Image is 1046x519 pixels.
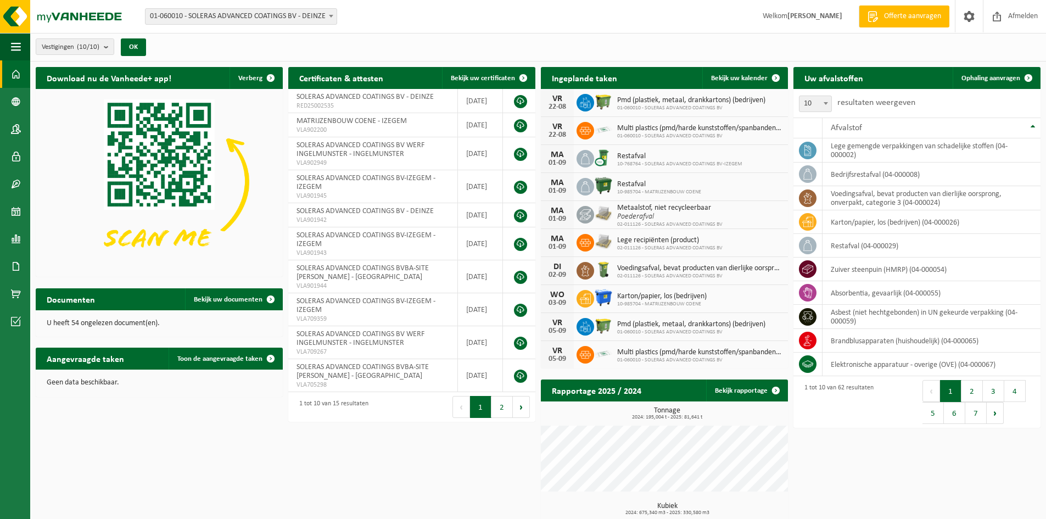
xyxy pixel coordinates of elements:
td: bedrijfsrestafval (04-000008) [823,163,1041,186]
button: 5 [922,402,944,424]
h3: Tonnage [546,407,788,420]
td: [DATE] [458,326,503,359]
span: VLA705298 [297,381,449,389]
div: 01-09 [546,187,568,195]
div: 05-09 [546,355,568,363]
h2: Download nu de Vanheede+ app! [36,67,182,88]
h2: Certificaten & attesten [288,67,394,88]
p: Geen data beschikbaar. [47,379,272,387]
img: WB-1100-HPE-GN-01 [594,176,613,195]
a: Toon de aangevraagde taken [169,348,282,370]
img: WB-1100-HPE-BE-01 [594,288,613,307]
td: [DATE] [458,113,503,137]
a: Offerte aanvragen [859,5,949,27]
span: Verberg [238,75,262,82]
span: Restafval [617,180,701,189]
div: VR [546,319,568,327]
span: SOLERAS ADVANCED COATINGS BV-IZEGEM - IZEGEM [297,297,435,314]
span: MATRIJZENBOUW COENE - IZEGEM [297,117,407,125]
button: 2 [491,396,513,418]
img: WB-1100-HPE-GN-50 [594,92,613,111]
button: 3 [983,380,1004,402]
span: 02-011126 - SOLERAS ADVANCED COATINGS BV [617,245,723,252]
div: VR [546,347,568,355]
button: Vestigingen(10/10) [36,38,114,55]
a: Bekijk uw kalender [702,67,787,89]
img: LP-PA-00000-WDN-11 [594,204,613,223]
span: Metaalstof, niet recycleerbaar [617,204,723,213]
img: LP-SK-00500-LPE-16 [594,344,613,363]
span: 01-060010 - SOLERAS ADVANCED COATINGS BV [617,357,782,364]
div: 03-09 [546,299,568,307]
div: MA [546,178,568,187]
img: Download de VHEPlus App [36,89,283,275]
button: Previous [452,396,470,418]
span: Bekijk uw certificaten [451,75,515,82]
span: 01-060010 - SOLERAS ADVANCED COATINGS BV - DEINZE [145,8,337,25]
span: SOLERAS ADVANCED COATINGS BVBA-SITE [PERSON_NAME] - [GEOGRAPHIC_DATA] [297,264,429,281]
span: 10-768764 - SOLERAS ADVANCED COATINGS BV-IZEGEM [617,161,742,168]
img: PB-PA-0000-WDN-00-03 [594,232,613,251]
td: [DATE] [458,293,503,326]
div: 02-09 [546,271,568,279]
span: SOLERAS ADVANCED COATINGS BV - DEINZE [297,93,434,101]
a: Ophaling aanvragen [953,67,1039,89]
button: Next [987,402,1004,424]
span: SOLERAS ADVANCED COATINGS BV WERF INGELMUNSTER - INGELMUNSTER [297,330,424,347]
span: VLA709267 [297,348,449,356]
div: 01-09 [546,159,568,167]
a: Bekijk uw certificaten [442,67,534,89]
span: VLA901944 [297,282,449,291]
h3: Kubiek [546,503,788,516]
span: SOLERAS ADVANCED COATINGS BV-IZEGEM - IZEGEM [297,231,435,248]
span: 10 [799,96,831,111]
button: 6 [944,402,965,424]
span: VLA709359 [297,315,449,323]
span: 01-060010 - SOLERAS ADVANCED COATINGS BV [617,133,782,139]
span: Pmd (plastiek, metaal, drankkartons) (bedrijven) [617,320,765,329]
div: 01-09 [546,243,568,251]
count: (10/10) [77,43,99,51]
a: Bekijk rapportage [706,380,787,401]
span: Ophaling aanvragen [961,75,1020,82]
td: [DATE] [458,170,503,203]
td: zuiver steenpuin (HMRP) (04-000054) [823,258,1041,281]
td: restafval (04-000029) [823,234,1041,258]
label: resultaten weergeven [837,98,915,107]
span: Lege recipiënten (product) [617,236,723,245]
td: voedingsafval, bevat producten van dierlijke oorsprong, onverpakt, categorie 3 (04-000024) [823,186,1041,210]
span: SOLERAS ADVANCED COATINGS BV-IZEGEM - IZEGEM [297,174,435,191]
img: LP-SK-00500-LPE-16 [594,120,613,139]
div: MA [546,207,568,215]
span: 02-011126 - SOLERAS ADVANCED COATINGS BV [617,273,782,280]
div: 1 tot 10 van 62 resultaten [799,379,874,425]
span: Voedingsafval, bevat producten van dierlijke oorsprong, onverpakt, categorie 3 [617,264,782,273]
span: 10-985704 - MATRIJZENBOUW COENE [617,189,701,196]
a: Bekijk uw documenten [185,288,282,310]
span: VLA902949 [297,159,449,168]
span: Bekijk uw documenten [194,296,262,303]
td: [DATE] [458,203,503,227]
td: [DATE] [458,137,503,170]
p: U heeft 54 ongelezen document(en). [47,320,272,327]
span: 01-060010 - SOLERAS ADVANCED COATINGS BV - DEINZE [146,9,337,24]
span: VLA901942 [297,216,449,225]
strong: [PERSON_NAME] [787,12,842,20]
td: [DATE] [458,260,503,293]
button: Next [513,396,530,418]
td: absorbentia, gevaarlijk (04-000055) [823,281,1041,305]
span: Afvalstof [831,124,862,132]
span: 10 [799,96,832,112]
button: 4 [1004,380,1026,402]
h2: Aangevraagde taken [36,348,135,369]
td: [DATE] [458,89,503,113]
i: Poederafval [617,213,654,221]
div: 22-08 [546,103,568,111]
div: MA [546,150,568,159]
button: 7 [965,402,987,424]
span: Toon de aangevraagde taken [177,355,262,362]
span: Restafval [617,152,742,161]
span: VLA902200 [297,126,449,135]
span: SOLERAS ADVANCED COATINGS BV - DEINZE [297,207,434,215]
h2: Rapportage 2025 / 2024 [541,380,652,401]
